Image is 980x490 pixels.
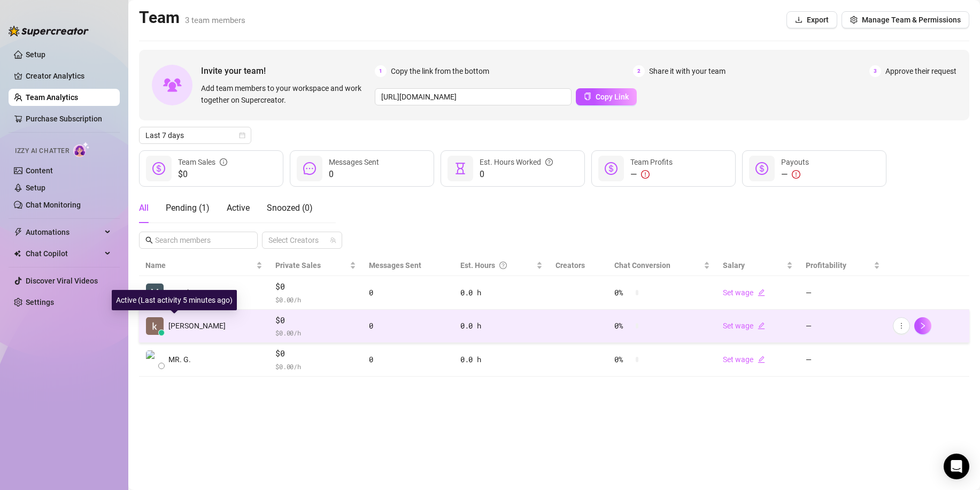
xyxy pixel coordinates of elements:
[275,327,356,338] span: $ 0.00 /h
[26,298,54,307] a: Settings
[842,11,969,28] button: Manage Team & Permissions
[898,322,905,330] span: more
[73,142,90,157] img: AI Chatter
[26,67,111,85] a: Creator Analytics
[26,201,81,209] a: Chat Monitoring
[807,16,829,24] span: Export
[799,343,886,377] td: —
[14,228,22,236] span: thunderbolt
[369,320,447,332] div: 0
[26,183,45,192] a: Setup
[723,321,765,330] a: Set wageedit
[885,65,956,77] span: Approve their request
[155,234,243,246] input: Search members
[139,7,245,28] h2: Team
[227,203,250,213] span: Active
[329,158,379,166] span: Messages Sent
[330,237,336,243] span: team
[303,162,316,175] span: message
[480,168,553,181] span: 0
[850,16,858,24] span: setting
[152,162,165,175] span: dollar-circle
[792,170,800,179] span: exclamation-circle
[460,259,534,271] div: Est. Hours
[15,146,69,156] span: Izzy AI Chatter
[649,65,726,77] span: Share it with your team
[758,289,765,296] span: edit
[633,65,645,77] span: 2
[614,287,631,298] span: 0 %
[596,93,629,101] span: Copy Link
[112,290,237,310] div: Active (Last activity 5 minutes ago)
[329,168,379,181] span: 0
[584,93,591,100] span: copy
[139,202,149,215] div: All
[786,11,837,28] button: Export
[944,454,969,479] div: Open Intercom Messenger
[146,350,164,368] img: MR. GREEN AGENC…
[369,354,447,365] div: 0
[267,203,313,213] span: Snoozed ( 0 )
[14,250,21,257] img: Chat Copilot
[369,261,421,270] span: Messages Sent
[139,255,269,276] th: Name
[480,156,553,168] div: Est. Hours Worked
[630,158,673,166] span: Team Profits
[460,287,543,298] div: 0.0 h
[26,93,78,102] a: Team Analytics
[460,354,543,365] div: 0.0 h
[605,162,618,175] span: dollar-circle
[146,317,164,335] img: kingsley chined…
[723,261,745,270] span: Salary
[576,88,637,105] button: Copy Link
[799,276,886,310] td: —
[862,16,961,24] span: Manage Team & Permissions
[630,168,673,181] div: —
[146,284,164,301] img: Msughter Iornav
[275,314,356,327] span: $0
[614,354,631,365] span: 0 %
[26,166,53,175] a: Content
[755,162,768,175] span: dollar-circle
[723,355,765,364] a: Set wageedit
[614,320,631,332] span: 0 %
[614,261,670,270] span: Chat Conversion
[145,259,254,271] span: Name
[275,347,356,360] span: $0
[781,168,809,181] div: —
[168,320,226,332] span: [PERSON_NAME]
[168,287,206,298] span: Msughter I.
[239,132,245,139] span: calendar
[168,354,191,365] span: MR. G.
[185,16,245,25] span: 3 team members
[795,16,802,24] span: download
[178,168,227,181] span: $0
[454,162,467,175] span: hourglass
[369,287,447,298] div: 0
[201,64,375,78] span: Invite your team!
[9,26,89,36] img: logo-BBDzfeDw.svg
[166,202,210,215] div: Pending ( 1 )
[545,156,553,168] span: question-circle
[375,65,387,77] span: 1
[26,277,98,285] a: Discover Viral Videos
[758,356,765,363] span: edit
[275,294,356,305] span: $ 0.00 /h
[919,322,927,330] span: right
[145,127,245,143] span: Last 7 days
[723,288,765,297] a: Set wageedit
[275,261,321,270] span: Private Sales
[26,110,111,127] a: Purchase Subscription
[145,236,153,244] span: search
[781,158,809,166] span: Payouts
[178,156,227,168] div: Team Sales
[26,50,45,59] a: Setup
[275,361,356,372] span: $ 0.00 /h
[869,65,881,77] span: 3
[26,224,102,241] span: Automations
[499,259,507,271] span: question-circle
[806,261,846,270] span: Profitability
[549,255,608,276] th: Creators
[201,82,371,106] span: Add team members to your workspace and work together on Supercreator.
[220,156,227,168] span: info-circle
